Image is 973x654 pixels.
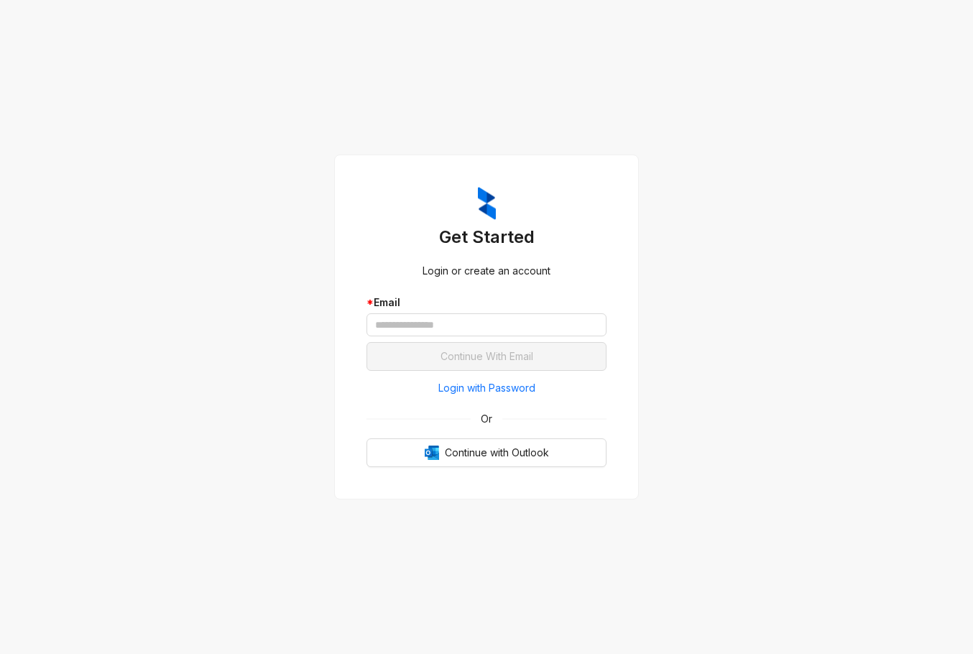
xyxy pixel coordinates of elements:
[366,226,607,249] h3: Get Started
[438,380,535,396] span: Login with Password
[366,295,607,310] div: Email
[471,411,502,427] span: Or
[366,263,607,279] div: Login or create an account
[366,438,607,467] button: OutlookContinue with Outlook
[366,377,607,400] button: Login with Password
[445,445,549,461] span: Continue with Outlook
[425,446,439,460] img: Outlook
[478,187,496,220] img: ZumaIcon
[366,342,607,371] button: Continue With Email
